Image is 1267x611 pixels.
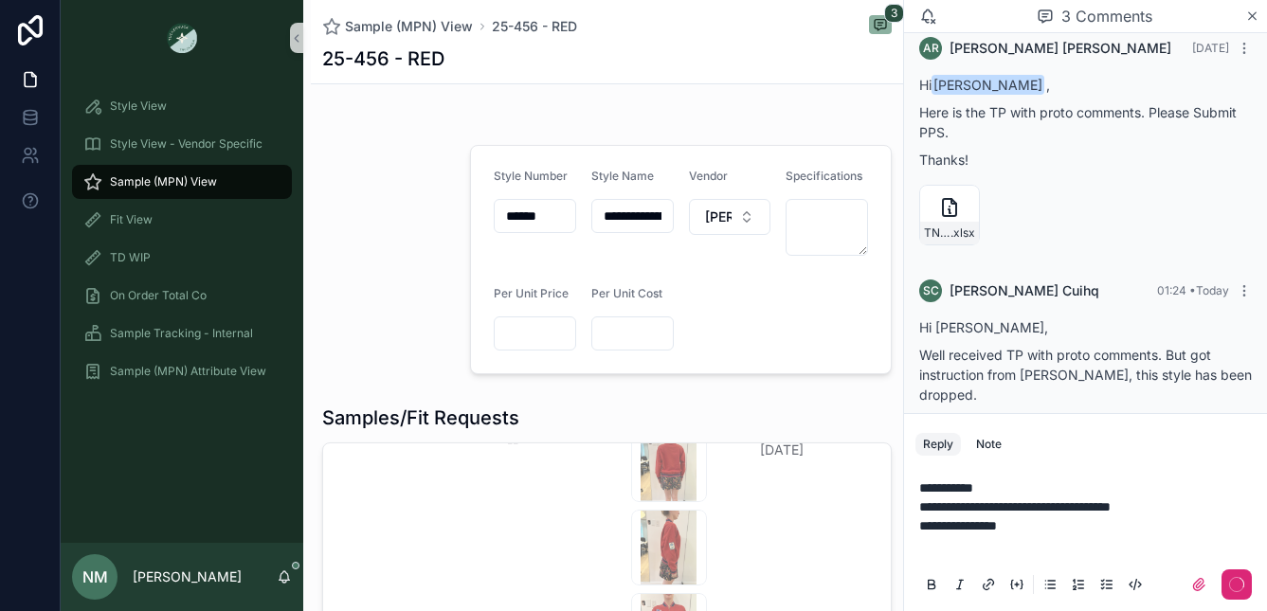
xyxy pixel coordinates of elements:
[167,23,197,53] img: App logo
[110,136,262,152] span: Style View - Vendor Specific
[72,279,292,313] a: On Order Total Co
[133,567,242,586] p: [PERSON_NAME]
[923,41,939,56] span: AR
[322,17,473,36] a: Sample (MPN) View
[110,212,153,227] span: Fit View
[110,174,217,189] span: Sample (MPN) View
[919,150,1252,170] p: Thanks!
[322,404,519,431] h1: Samples/Fit Requests
[591,286,662,300] span: Per Unit Cost
[61,76,303,413] div: scrollable content
[924,225,950,241] span: TNUCK-SPORT-TN#25-456_RIB-COLLAR-ZIP-NECK-PULLOVER_[DATE]
[72,165,292,199] a: Sample (MPN) View
[705,207,733,226] span: [PERSON_NAME]
[492,17,577,36] a: 25-456 - RED
[689,169,728,183] span: Vendor
[923,283,939,298] span: SC
[322,45,444,72] h1: 25-456 - RED
[1192,41,1229,55] span: [DATE]
[884,4,904,23] span: 3
[110,288,207,303] span: On Order Total Co
[494,286,569,300] span: Per Unit Price
[932,75,1044,95] span: [PERSON_NAME]
[110,250,151,265] span: TD WIP
[82,566,108,588] span: NM
[976,437,1002,452] div: Note
[591,169,654,183] span: Style Name
[110,364,266,379] span: Sample (MPN) Attribute View
[919,412,1252,432] p: Thanks!
[110,326,253,341] span: Sample Tracking - Internal
[869,15,892,38] button: 3
[345,17,473,36] span: Sample (MPN) View
[72,127,292,161] a: Style View - Vendor Specific
[72,316,292,350] a: Sample Tracking - Internal
[915,433,961,456] button: Reply
[919,317,1252,337] p: Hi [PERSON_NAME],
[968,433,1009,456] button: Note
[72,354,292,388] a: Sample (MPN) Attribute View
[919,75,1252,95] p: Hi ,
[72,203,292,237] a: Fit View
[950,225,975,241] span: .xlsx
[494,169,568,183] span: Style Number
[72,89,292,123] a: Style View
[72,241,292,275] a: TD WIP
[919,345,1252,404] p: Well received TP with proto comments. But got instruction from [PERSON_NAME], this style has been...
[950,39,1171,58] span: [PERSON_NAME] [PERSON_NAME]
[1061,5,1152,27] span: 3 Comments
[689,199,771,235] button: Select Button
[950,281,1099,300] span: [PERSON_NAME] Cuihq
[919,102,1252,142] p: Here is the TP with proto comments. Please Submit PPS.
[786,169,862,183] span: Specifications
[110,99,167,114] span: Style View
[760,440,868,459] span: [DATE]
[1157,283,1229,297] span: 01:24 • Today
